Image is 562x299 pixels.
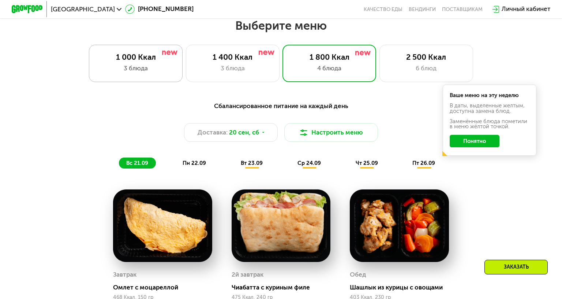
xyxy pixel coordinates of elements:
div: Чиабатта с куриным филе [232,284,337,291]
span: пт 26.09 [412,160,435,166]
a: Вендинги [409,6,436,12]
span: вт 23.09 [241,160,263,166]
div: Сбалансированное питание на каждый день [50,101,512,111]
span: чт 25.09 [356,160,378,166]
div: 4 блюда [291,64,368,73]
button: Настроить меню [284,123,378,142]
div: В даты, выделенные желтым, доступна замена блюд. [450,103,529,114]
span: ср 24.09 [297,160,321,166]
span: [GEOGRAPHIC_DATA] [51,6,115,12]
div: поставщикам [442,6,483,12]
span: пн 22.09 [183,160,206,166]
div: 1 800 Ккал [291,53,368,62]
div: Шашлык из курицы с овощами [350,284,455,291]
span: вс 21.09 [126,160,148,166]
div: 2й завтрак [232,269,263,280]
div: Завтрак [113,269,136,280]
div: 1 400 Ккал [194,53,271,62]
div: Заказать [484,260,548,274]
div: 1 000 Ккал [97,53,175,62]
div: 2 500 Ккал [387,53,465,62]
div: Личный кабинет [502,4,550,14]
button: Понятно [450,135,500,147]
div: 3 блюда [194,64,271,73]
span: Доставка: [198,128,228,137]
a: [PHONE_NUMBER] [125,4,193,14]
div: Омлет с моцареллой [113,284,218,291]
div: Заменённые блюда пометили в меню жёлтой точкой. [450,119,529,130]
div: Ваше меню на эту неделю [450,93,529,98]
div: 6 блюд [387,64,465,73]
span: 20 сен, сб [229,128,259,137]
div: 3 блюда [97,64,175,73]
div: Обед [350,269,366,280]
a: Качество еды [364,6,402,12]
h2: Выберите меню [25,18,537,33]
